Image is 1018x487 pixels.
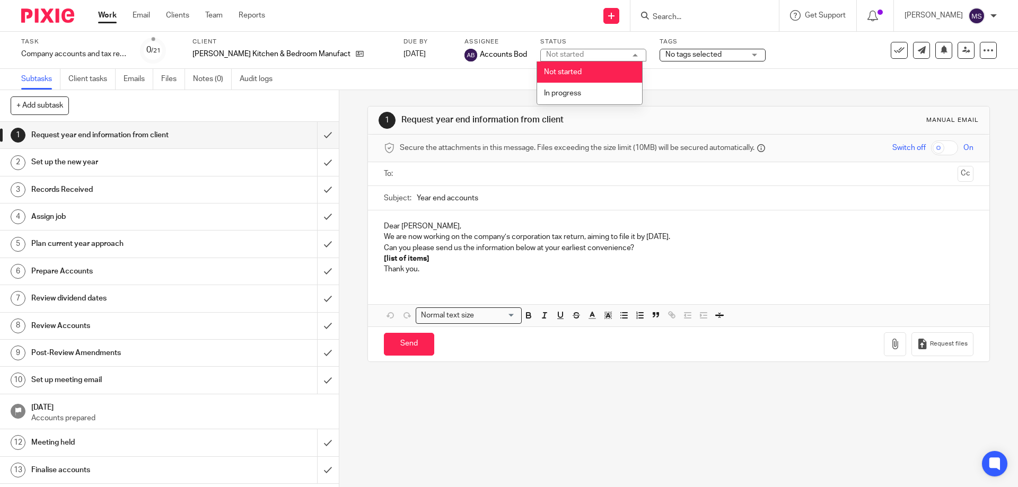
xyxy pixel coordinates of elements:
a: Clients [166,10,189,21]
div: 12 [11,435,25,450]
p: Can you please send us the information below at your earliest convenience? [384,243,973,253]
div: 3 [11,182,25,197]
div: 13 [11,463,25,477]
h1: Post-Review Amendments [31,345,215,361]
h1: Plan current year approach [31,236,215,252]
div: 0 [146,44,161,56]
small: /21 [151,48,161,54]
span: Accounts Bod [480,49,527,60]
label: Task [21,38,127,46]
div: 2 [11,155,25,170]
a: Notes (0) [193,69,232,90]
h1: Prepare Accounts [31,263,215,279]
div: Not started [546,51,584,58]
a: Subtasks [21,69,60,90]
p: [PERSON_NAME] [905,10,963,21]
span: Not started [544,68,582,76]
h1: Finalise accounts [31,462,215,478]
label: Tags [660,38,766,46]
label: Subject: [384,193,411,203]
a: Emails [124,69,153,90]
button: + Add subtask [11,96,69,114]
div: 6 [11,264,25,279]
div: Search for option [416,307,522,324]
img: Pixie [21,8,74,23]
input: Search [652,13,747,22]
span: Get Support [805,12,846,19]
h1: Review Accounts [31,318,215,334]
a: Email [133,10,150,21]
a: Reports [239,10,265,21]
button: Cc [958,166,973,182]
h1: Records Received [31,182,215,198]
a: Work [98,10,117,21]
div: Manual email [926,116,979,125]
h1: Request year end information from client [401,114,701,126]
h1: Request year end information from client [31,127,215,143]
span: Normal text size [418,310,476,321]
div: 1 [11,128,25,143]
a: Audit logs [240,69,280,90]
label: To: [384,169,396,179]
img: svg%3E [968,7,985,24]
p: Accounts prepared [31,413,328,423]
label: Client [192,38,390,46]
p: [PERSON_NAME] Kitchen & Bedroom Manufacturer Ltd [192,49,350,59]
h1: Set up the new year [31,154,215,170]
h1: [DATE] [31,400,328,413]
a: Files [161,69,185,90]
span: Switch off [892,143,926,153]
span: [DATE] [403,50,426,58]
div: 4 [11,209,25,224]
span: In progress [544,90,581,97]
span: Request files [930,340,968,348]
div: 8 [11,318,25,333]
img: svg%3E [464,49,477,61]
label: Assignee [464,38,527,46]
label: Status [540,38,646,46]
span: No tags selected [665,51,722,58]
strong: [list of items] [384,255,429,262]
span: Secure the attachments in this message. Files exceeding the size limit (10MB) will be secured aut... [400,143,754,153]
div: 7 [11,291,25,306]
span: On [963,143,973,153]
div: 9 [11,346,25,360]
h1: Assign job [31,209,215,225]
h1: Review dividend dates [31,290,215,306]
h1: Set up meeting email [31,372,215,388]
p: Dear [PERSON_NAME], [384,221,973,232]
p: We are now working on the company’s corporation tax return, aiming to file it by [DATE]. [384,232,973,242]
a: Team [205,10,223,21]
button: Request files [911,332,973,356]
input: Send [384,333,434,356]
p: Thank you. [384,264,973,275]
div: 5 [11,237,25,252]
input: Search for option [477,310,515,321]
label: Due by [403,38,451,46]
div: 10 [11,373,25,387]
div: Company accounts and tax return [21,49,127,59]
div: 1 [379,112,396,129]
a: Client tasks [68,69,116,90]
h1: Meeting held [31,435,215,450]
